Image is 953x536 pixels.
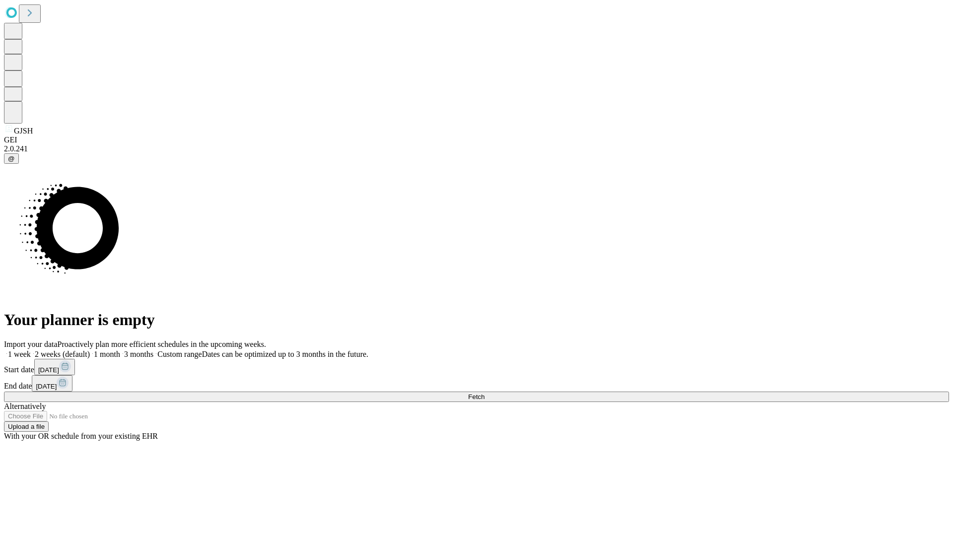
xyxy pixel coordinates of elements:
button: [DATE] [32,375,72,392]
span: 1 week [8,350,31,358]
button: Upload a file [4,421,49,432]
div: 2.0.241 [4,144,949,153]
span: Alternatively [4,402,46,410]
span: Proactively plan more efficient schedules in the upcoming weeks. [58,340,266,348]
span: 1 month [94,350,120,358]
span: Fetch [468,393,484,401]
div: GEI [4,135,949,144]
button: Fetch [4,392,949,402]
div: End date [4,375,949,392]
button: @ [4,153,19,164]
div: Start date [4,359,949,375]
span: Custom range [157,350,202,358]
span: [DATE] [38,366,59,374]
span: With your OR schedule from your existing EHR [4,432,158,440]
span: 3 months [124,350,153,358]
span: Dates can be optimized up to 3 months in the future. [202,350,368,358]
button: [DATE] [34,359,75,375]
span: Import your data [4,340,58,348]
span: GJSH [14,127,33,135]
h1: Your planner is empty [4,311,949,329]
span: 2 weeks (default) [35,350,90,358]
span: @ [8,155,15,162]
span: [DATE] [36,383,57,390]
